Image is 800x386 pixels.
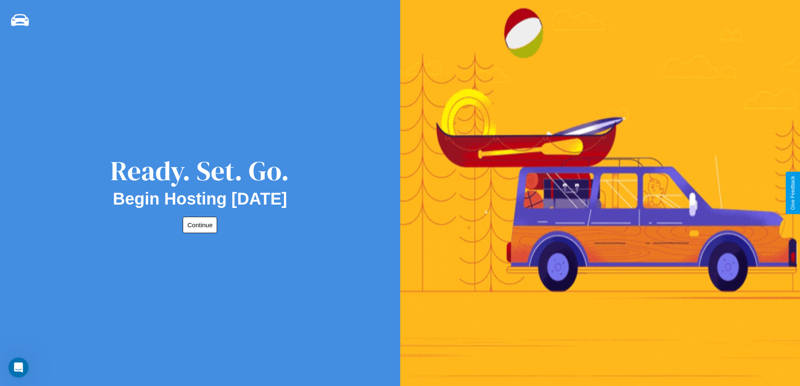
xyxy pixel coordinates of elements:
div: Ready. Set. Go. [110,152,289,189]
button: Continue [183,217,217,233]
div: Give Feedback [790,176,796,210]
h2: Begin Hosting [DATE] [113,189,287,208]
iframe: Intercom live chat [8,357,29,378]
